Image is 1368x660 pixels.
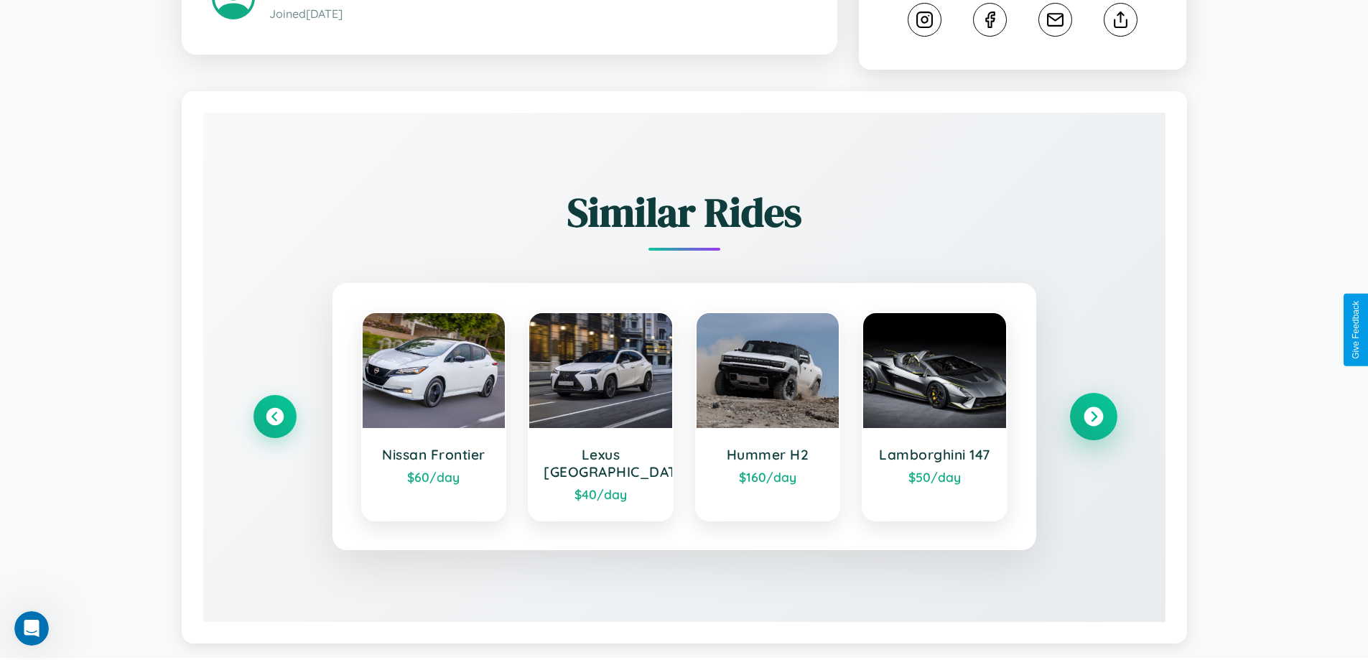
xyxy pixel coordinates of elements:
[14,611,49,646] iframe: Intercom live chat
[377,446,491,463] h3: Nissan Frontier
[377,469,491,485] div: $ 60 /day
[269,4,807,24] p: Joined [DATE]
[361,312,507,521] a: Nissan Frontier$60/day
[544,446,658,480] h3: Lexus [GEOGRAPHIC_DATA]
[528,312,674,521] a: Lexus [GEOGRAPHIC_DATA]$40/day
[711,469,825,485] div: $ 160 /day
[253,185,1115,240] h2: Similar Rides
[711,446,825,463] h3: Hummer H2
[695,312,841,521] a: Hummer H2$160/day
[544,486,658,502] div: $ 40 /day
[878,469,992,485] div: $ 50 /day
[1351,301,1361,359] div: Give Feedback
[862,312,1008,521] a: Lamborghini 147$50/day
[878,446,992,463] h3: Lamborghini 147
